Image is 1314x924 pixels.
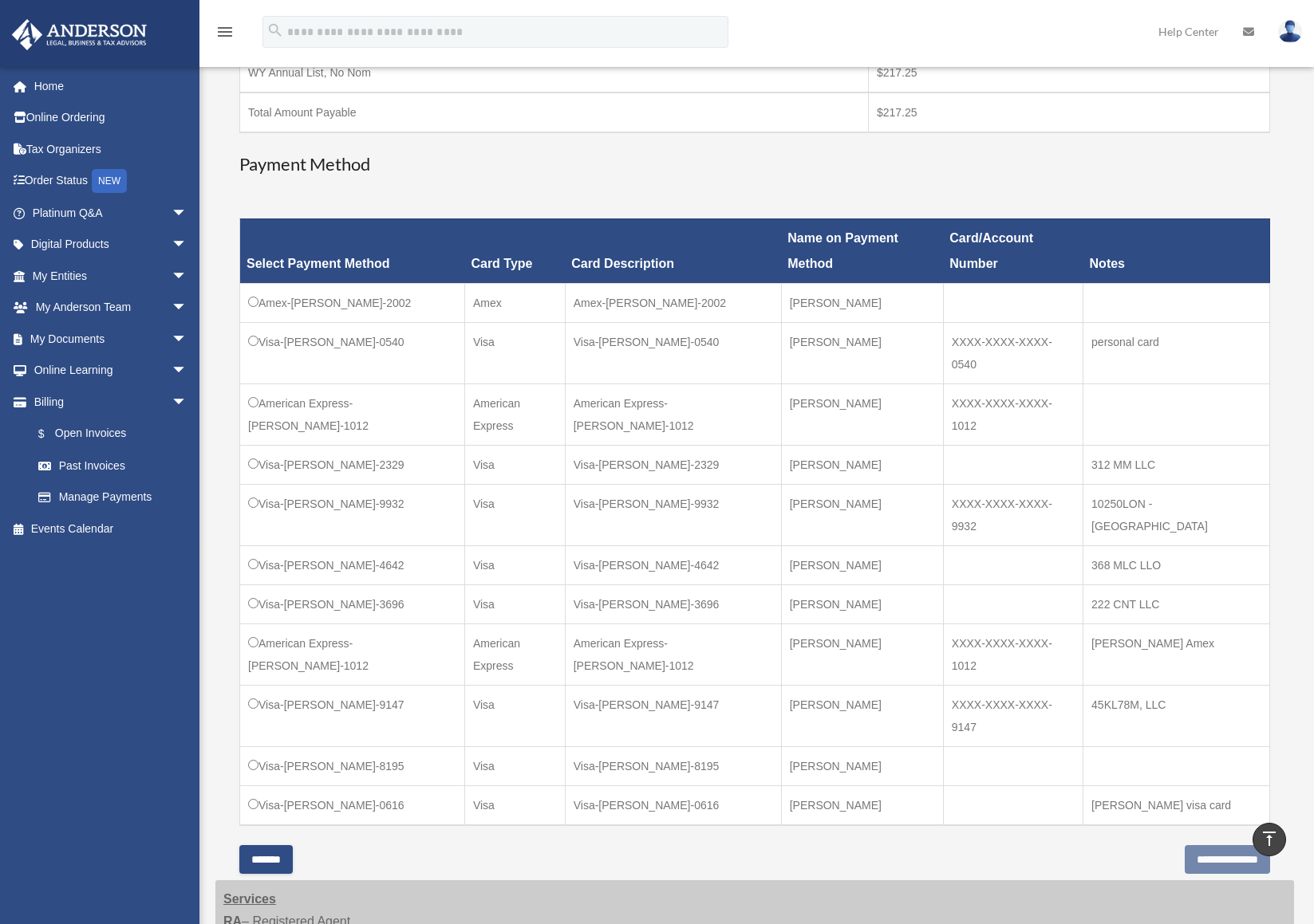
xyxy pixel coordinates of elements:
[781,283,943,322] td: [PERSON_NAME]
[1083,322,1270,383] td: personal card
[1083,623,1270,685] td: [PERSON_NAME] Amex
[11,197,211,229] a: Platinum Q&Aarrow_drop_down
[240,623,465,685] td: American Express-[PERSON_NAME]-1012
[464,584,565,623] td: Visa
[781,445,943,484] td: [PERSON_NAME]
[943,484,1083,545] td: XXXX-XXXX-XXXX-9932
[1260,829,1279,848] i: vertical_align_top
[464,445,565,484] td: Visa
[565,484,781,545] td: Visa-[PERSON_NAME]-9932
[266,22,284,39] i: search
[240,53,869,93] td: WY Annual List, No Nom
[11,386,203,418] a: Billingarrow_drop_down
[172,229,203,261] span: arrow_drop_down
[781,322,943,383] td: [PERSON_NAME]
[92,169,127,193] div: NEW
[240,484,465,545] td: Visa-[PERSON_NAME]-9932
[1083,545,1270,584] td: 368 MLC LLO
[781,746,943,785] td: [PERSON_NAME]
[172,355,203,387] span: arrow_drop_down
[240,785,465,825] td: Visa-[PERSON_NAME]-0616
[781,623,943,685] td: [PERSON_NAME]
[781,785,943,825] td: [PERSON_NAME]
[943,322,1083,383] td: XXXX-XXXX-XXXX-0540
[565,584,781,623] td: Visa-[PERSON_NAME]-3696
[240,545,465,584] td: Visa-[PERSON_NAME]-4642
[240,322,465,383] td: Visa-[PERSON_NAME]-0540
[781,383,943,445] td: [PERSON_NAME]
[1253,823,1286,856] a: vertical_align_top
[240,685,465,746] td: Visa-[PERSON_NAME]-9147
[1083,785,1270,825] td: [PERSON_NAME] visa card
[781,685,943,746] td: [PERSON_NAME]
[172,386,203,419] span: arrow_drop_down
[22,450,203,482] a: Past Invoices
[11,292,211,324] a: My Anderson Teamarrow_drop_down
[943,685,1083,746] td: XXXX-XXXX-XXXX-9147
[943,218,1083,283] th: Card/Account Number
[1278,20,1302,43] img: User Pic
[172,323,203,356] span: arrow_drop_down
[868,53,1269,93] td: $217.25
[240,283,465,322] td: Amex-[PERSON_NAME]-2002
[464,623,565,685] td: American Express
[47,424,55,444] span: $
[1083,484,1270,545] td: 10250LON - [GEOGRAPHIC_DATA]
[781,545,943,584] td: [PERSON_NAME]
[240,218,465,283] th: Select Payment Method
[240,584,465,623] td: Visa-[PERSON_NAME]-3696
[565,218,781,283] th: Card Description
[215,22,235,41] i: menu
[11,229,211,261] a: Digital Productsarrow_drop_down
[11,355,211,387] a: Online Learningarrow_drop_down
[240,445,465,484] td: Visa-[PERSON_NAME]-2329
[565,383,781,445] td: American Express-[PERSON_NAME]-1012
[22,482,203,513] a: Manage Payments
[565,545,781,584] td: Visa-[PERSON_NAME]-4642
[781,584,943,623] td: [PERSON_NAME]
[464,383,565,445] td: American Express
[464,545,565,584] td: Visa
[464,484,565,545] td: Visa
[1083,445,1270,484] td: 312 MM LLC
[239,152,1270,177] h3: Payment Method
[7,19,152,50] img: Anderson Advisors Platinum Portal
[781,218,943,283] th: Name on Payment Method
[565,322,781,383] td: Visa-[PERSON_NAME]-0540
[223,892,276,906] strong: Services
[565,785,781,825] td: Visa-[PERSON_NAME]-0616
[1083,584,1270,623] td: 222 CNT LLC
[22,418,195,450] a: $Open Invoices
[215,28,235,41] a: menu
[565,746,781,785] td: Visa-[PERSON_NAME]-8195
[943,623,1083,685] td: XXXX-XXXX-XXXX-1012
[11,513,211,545] a: Events Calendar
[565,623,781,685] td: American Express-[PERSON_NAME]-1012
[464,283,565,322] td: Amex
[565,685,781,746] td: Visa-[PERSON_NAME]-9147
[464,218,565,283] th: Card Type
[240,92,869,132] td: Total Amount Payable
[11,323,211,355] a: My Documentsarrow_drop_down
[1083,218,1270,283] th: Notes
[172,197,203,230] span: arrow_drop_down
[11,260,211,292] a: My Entitiesarrow_drop_down
[464,685,565,746] td: Visa
[172,260,203,293] span: arrow_drop_down
[464,746,565,785] td: Visa
[172,292,203,324] span: arrow_drop_down
[11,102,211,134] a: Online Ordering
[565,445,781,484] td: Visa-[PERSON_NAME]-2329
[1083,685,1270,746] td: 45KL78M, LLC
[565,283,781,322] td: Amex-[PERSON_NAME]-2002
[464,785,565,825] td: Visa
[11,165,211,198] a: Order StatusNEW
[781,484,943,545] td: [PERSON_NAME]
[240,383,465,445] td: American Express-[PERSON_NAME]-1012
[240,746,465,785] td: Visa-[PERSON_NAME]-8195
[868,92,1269,132] td: $217.25
[464,322,565,383] td: Visa
[11,70,211,102] a: Home
[943,383,1083,445] td: XXXX-XXXX-XXXX-1012
[11,133,211,165] a: Tax Organizers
